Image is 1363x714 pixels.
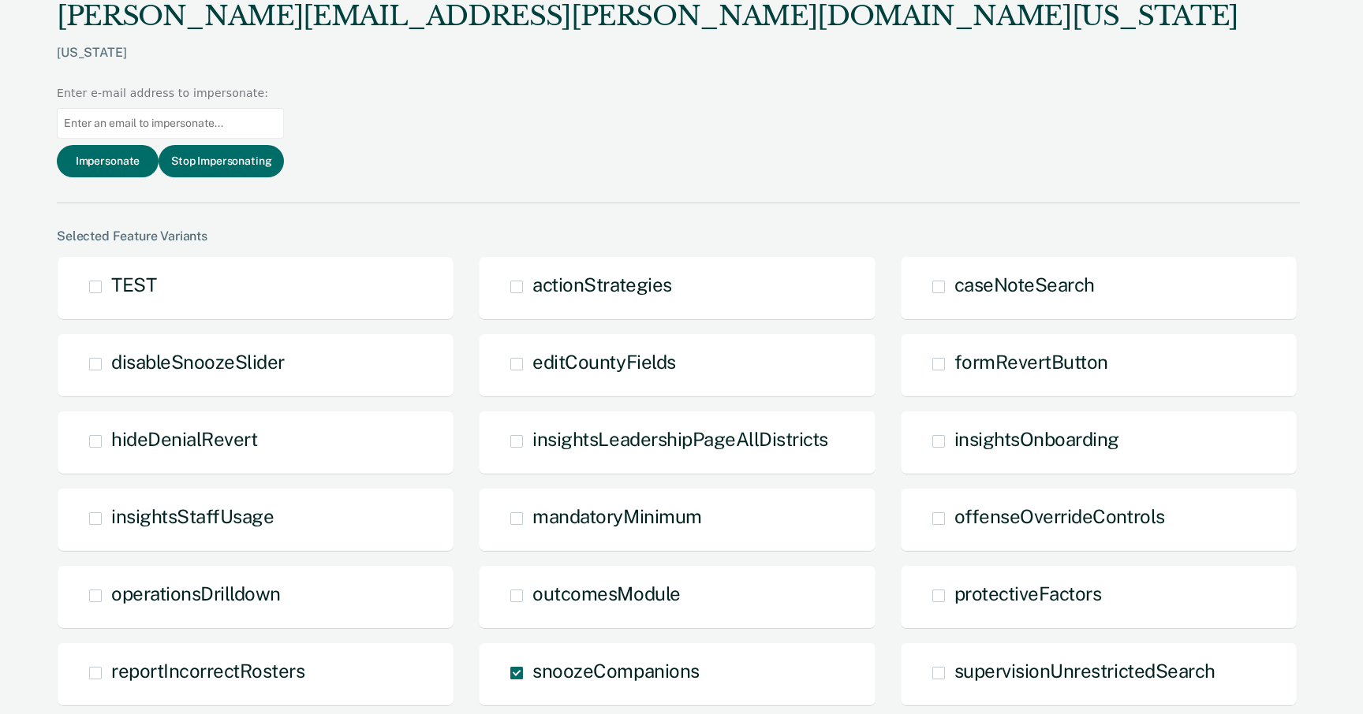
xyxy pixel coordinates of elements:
span: insightsStaffUsage [111,505,274,527]
button: Impersonate [57,145,159,177]
span: hideDenialRevert [111,428,257,450]
div: Selected Feature Variants [57,229,1300,244]
span: insightsOnboarding [954,428,1119,450]
div: Enter e-mail address to impersonate: [57,85,284,102]
span: TEST [111,273,156,296]
span: disableSnoozeSlider [111,351,285,373]
span: offenseOverrideControls [954,505,1165,527]
span: operationsDrilldown [111,582,281,604]
span: mandatoryMinimum [532,505,701,527]
span: formRevertButton [954,351,1108,373]
span: protectiveFactors [954,582,1102,604]
span: caseNoteSearch [954,273,1095,296]
span: actionStrategies [532,273,671,296]
button: Stop Impersonating [159,145,284,177]
span: reportIncorrectRosters [111,660,304,682]
span: outcomesModule [532,582,680,604]
span: insightsLeadershipPageAllDistricts [532,428,828,450]
span: snoozeCompanions [532,660,699,682]
span: supervisionUnrestrictedSearch [954,660,1215,682]
span: editCountyFields [532,351,675,373]
input: Enter an email to impersonate... [57,108,284,139]
div: [US_STATE] [57,45,1238,85]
